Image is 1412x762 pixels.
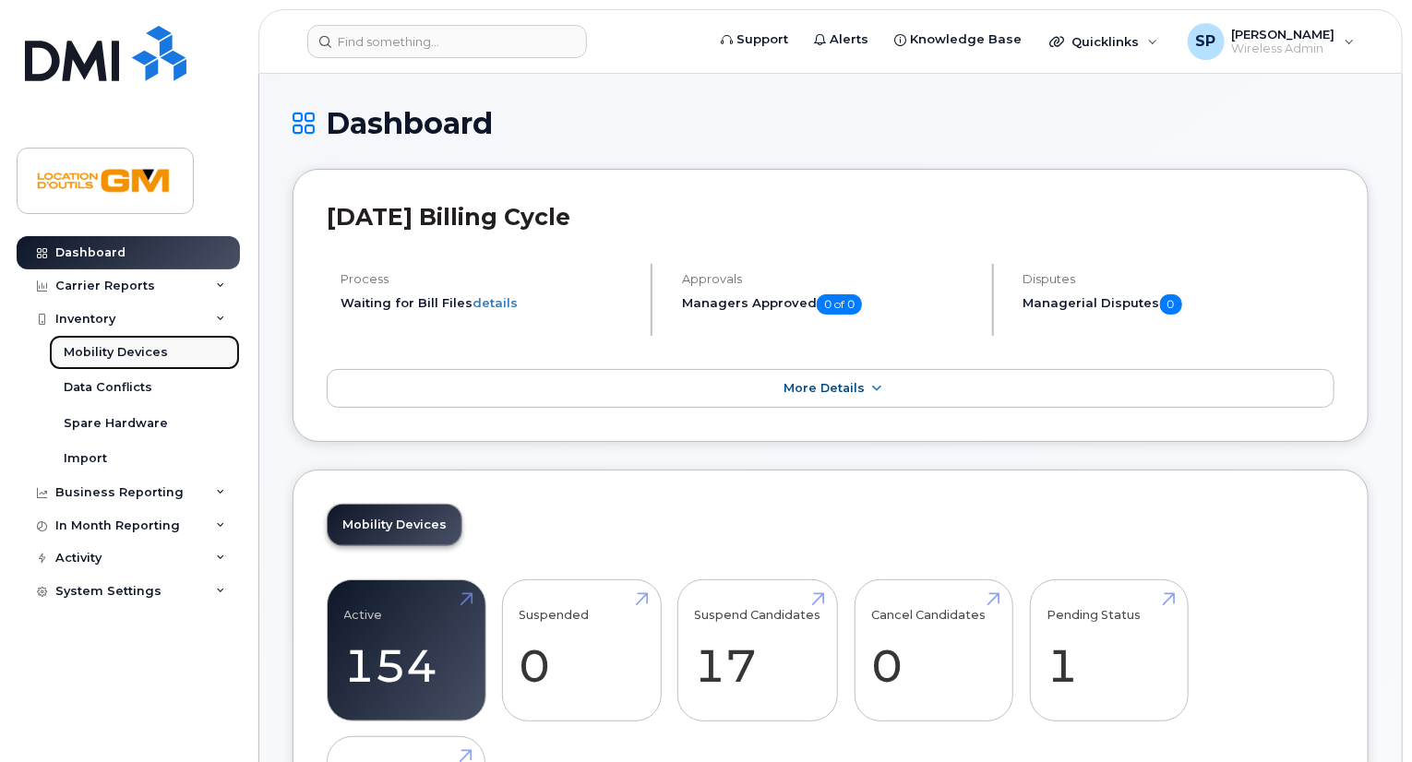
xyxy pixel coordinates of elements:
span: 0 of 0 [817,294,862,315]
h1: Dashboard [293,107,1369,139]
a: Suspended 0 [520,589,644,711]
span: 0 [1160,294,1182,315]
h4: Disputes [1023,272,1334,286]
a: Suspend Candidates 17 [695,589,821,711]
a: Pending Status 1 [1047,589,1171,711]
a: Cancel Candidates 0 [871,589,996,711]
a: Mobility Devices [328,505,461,545]
h5: Managers Approved [682,294,976,315]
h4: Process [341,272,635,286]
h2: [DATE] Billing Cycle [327,203,1334,231]
h4: Approvals [682,272,976,286]
h5: Managerial Disputes [1023,294,1334,315]
span: More Details [784,381,865,395]
a: details [473,295,518,310]
li: Waiting for Bill Files [341,294,635,312]
a: Active 154 [344,589,469,711]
